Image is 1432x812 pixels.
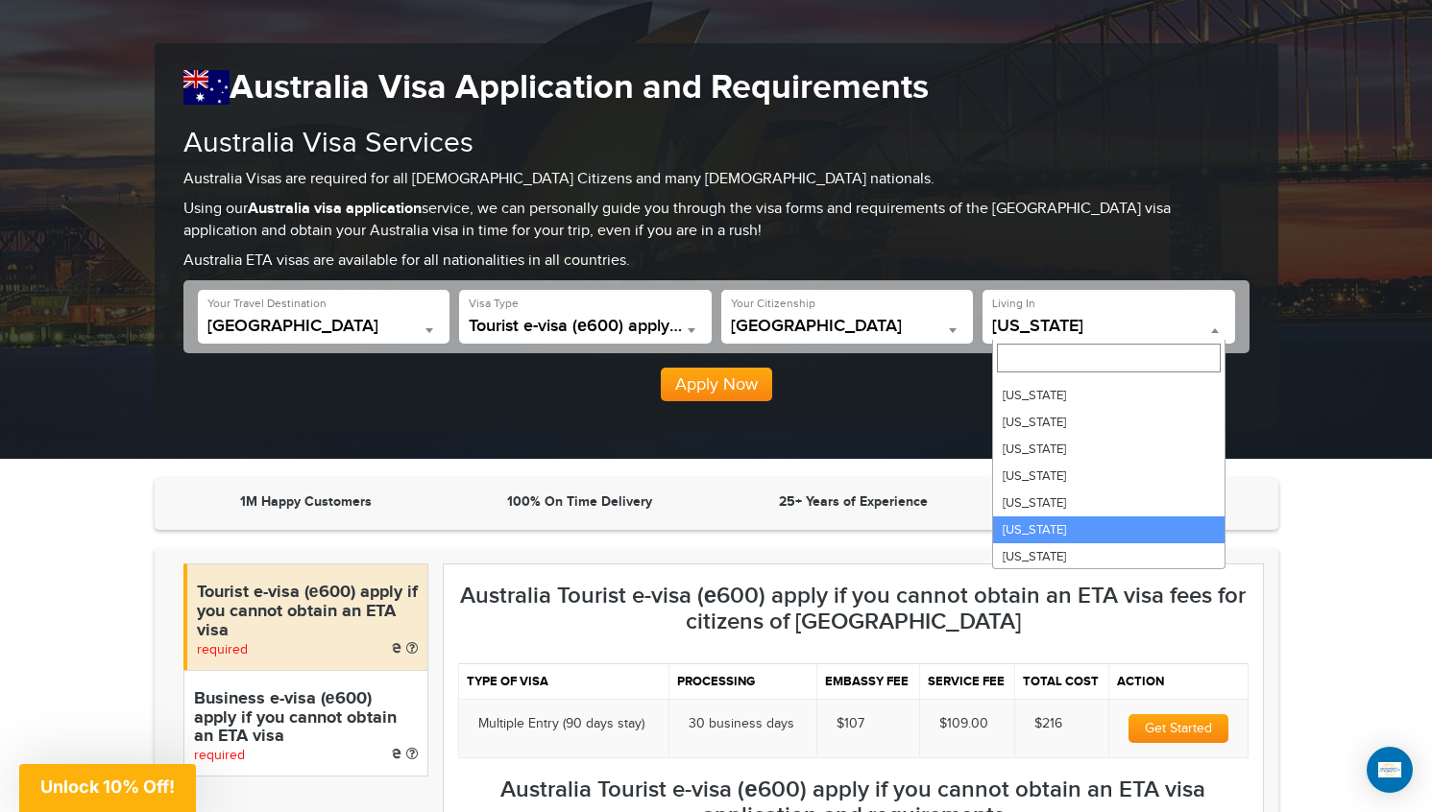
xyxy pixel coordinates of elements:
span: Tourist e-visa (е600) apply if you cannot obtain an ETA visa [469,317,702,344]
div: Open Intercom Messenger [1367,747,1413,793]
li: [US_STATE] [993,463,1225,490]
span: California [992,317,1226,336]
span: $216 [1034,716,1062,731]
th: Processing [668,664,817,700]
label: Your Travel Destination [207,296,327,312]
span: California [992,317,1226,344]
li: [US_STATE] [993,516,1225,543]
li: [US_STATE] [993,436,1225,463]
h4: Tourist e-visa (е600) apply if you cannot obtain an ETA visa [197,584,418,640]
th: Total cost [1014,664,1108,700]
div: Unlock 10% Off! [19,764,196,812]
span: $109.00 [939,716,988,731]
input: Search [997,344,1221,372]
button: Apply Now [661,368,772,402]
label: Living In [992,296,1035,312]
p: Australia ETA visas are available for all nationalities in all countries. [183,251,1250,273]
th: Type of visa [458,664,668,700]
strong: Australia visa application [248,200,422,218]
label: Visa Type [469,296,519,312]
span: Australia [207,317,441,336]
strong: 25+ Years of Experience [779,493,928,510]
p: Using our service, we can personally guide you through the visa forms and requirements of the [GE... [183,199,1250,243]
h1: Australia Visa Application and Requirements [183,67,1250,108]
strong: 100% On Time Delivery [507,493,652,510]
a: Get Started [1129,721,1227,736]
p: Australia Visas are required for all [DEMOGRAPHIC_DATA] Citizens and many [DEMOGRAPHIC_DATA] nati... [183,169,1250,191]
h3: Australia Tourist e-visa (е600) apply if you cannot obtain an ETA visa fees for citizens of [GEOG... [458,584,1249,634]
li: [US_STATE] [993,382,1225,409]
th: Embassy fee [817,664,919,700]
th: Service fee [919,664,1014,700]
span: Multiple Entry (90 days stay) [478,716,644,731]
li: [US_STATE] [993,490,1225,516]
strong: 1M Happy Customers [240,493,372,510]
span: Tourist e-visa (е600) apply if you cannot obtain an ETA visa [469,317,702,336]
span: required [194,748,245,763]
span: Australia [207,317,441,344]
h4: Business e-visa (е600) apply if you cannot obtain an ETA visa [194,690,418,747]
label: Your Citizenship [731,296,815,312]
h2: Australia Visa Services [183,128,1250,159]
li: [US_STATE] [993,543,1225,570]
span: United States [731,317,964,336]
th: Action [1109,664,1248,700]
span: Unlock 10% Off! [40,776,175,797]
span: required [197,642,248,657]
button: Get Started [1129,714,1227,743]
span: $107 [837,716,864,731]
li: [US_STATE] [993,409,1225,436]
span: United States [731,317,964,344]
span: 30 business days [689,716,794,731]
